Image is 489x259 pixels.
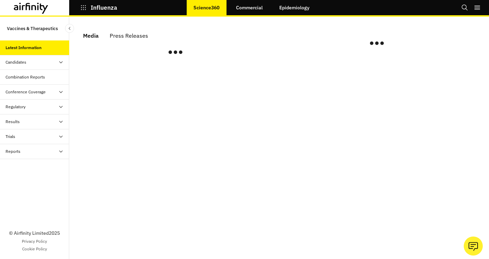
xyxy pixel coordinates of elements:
p: Influenza [91,4,117,11]
p: Science360 [193,5,219,10]
div: Latest Information [6,45,42,51]
p: Vaccines & Therapeutics [7,22,58,35]
button: Search [461,2,468,13]
div: Conference Coverage [6,89,46,95]
div: Media [83,30,99,41]
div: Results [6,119,20,125]
div: Reports [6,148,20,155]
div: Regulatory [6,104,26,110]
button: Ask our analysts [464,237,483,256]
div: Candidates [6,59,26,65]
p: © Airfinity Limited 2025 [9,230,60,237]
div: Trials [6,133,15,140]
div: Combination Reports [6,74,45,80]
button: Close Sidebar [65,24,74,33]
div: Press Releases [110,30,148,41]
a: Cookie Policy [22,246,47,252]
a: Privacy Policy [22,238,47,244]
button: Influenza [80,2,117,13]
